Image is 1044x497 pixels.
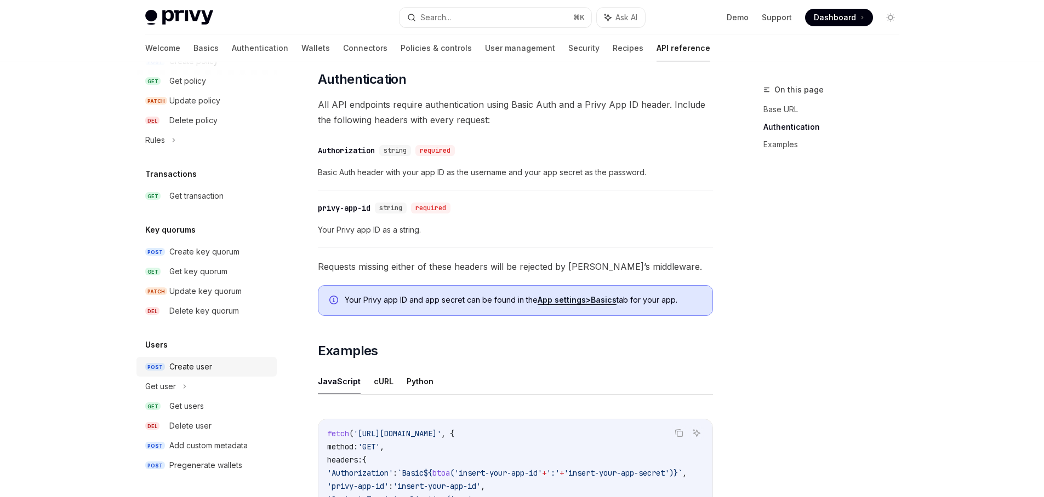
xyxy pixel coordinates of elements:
a: PATCHUpdate policy [136,91,277,111]
span: POST [145,248,165,256]
span: All API endpoints require authentication using Basic Auth and a Privy App ID header. Include the ... [318,97,713,128]
div: Get key quorum [169,265,227,278]
span: btoa [432,468,450,478]
img: light logo [145,10,213,25]
a: API reference [657,35,710,61]
span: string [384,146,407,155]
button: Ask AI [597,8,645,27]
span: ( [450,468,454,478]
div: Delete key quorum [169,304,239,317]
span: fetch [327,429,349,438]
span: , { [441,429,454,438]
span: POST [145,442,165,450]
a: POSTCreate user [136,357,277,377]
a: POSTAdd custom metadata [136,436,277,455]
span: Examples [318,342,378,360]
span: ':' [546,468,560,478]
span: + [542,468,546,478]
span: ( [349,429,353,438]
div: Add custom metadata [169,439,248,452]
span: GET [145,402,161,411]
button: JavaScript [318,368,361,394]
a: DELDelete policy [136,111,277,130]
span: PATCH [145,97,167,105]
a: Recipes [613,35,643,61]
div: required [415,145,455,156]
span: { [362,455,367,465]
a: Security [568,35,600,61]
a: Authentication [763,118,908,136]
div: required [411,203,450,213]
div: privy-app-id [318,203,370,213]
a: Examples [763,136,908,153]
span: Your Privy app ID and app secret can be found in the tab for your app. [345,294,701,305]
span: , [481,481,485,491]
a: PATCHUpdate key quorum [136,281,277,301]
a: Base URL [763,101,908,118]
span: + [560,468,564,478]
a: GETGet users [136,396,277,416]
span: } [674,468,678,478]
span: GET [145,268,161,276]
span: method: [327,442,358,452]
a: GETGet transaction [136,186,277,206]
button: Toggle dark mode [882,9,899,26]
a: Support [762,12,792,23]
a: Dashboard [805,9,873,26]
button: Ask AI [689,426,704,440]
span: '[URL][DOMAIN_NAME]' [353,429,441,438]
div: Update policy [169,94,220,107]
div: Pregenerate wallets [169,459,242,472]
a: GETGet key quorum [136,262,277,281]
span: 'insert-your-app-id' [454,468,542,478]
span: 'privy-app-id' [327,481,389,491]
span: DEL [145,117,159,125]
a: POSTCreate key quorum [136,242,277,262]
span: On this page [774,83,824,96]
a: Wallets [301,35,330,61]
svg: Info [329,296,340,307]
div: Delete user [169,419,212,432]
div: Update key quorum [169,285,242,298]
span: Basic Auth header with your app ID as the username and your app secret as the password. [318,166,713,179]
strong: Basics [591,295,617,304]
button: cURL [374,368,393,394]
span: Dashboard [814,12,856,23]
div: Get transaction [169,189,224,203]
a: App settings>Basics [538,295,617,305]
h5: Users [145,338,168,351]
button: Copy the contents from the code block [672,426,686,440]
span: ` [678,468,682,478]
span: , [682,468,687,478]
span: ${ [424,468,432,478]
span: 'Authorization' [327,468,393,478]
span: string [379,204,402,212]
a: Authentication [232,35,288,61]
span: GET [145,77,161,85]
span: `Basic [397,468,424,478]
a: DELDelete key quorum [136,301,277,321]
h5: Key quorums [145,223,196,236]
a: Demo [727,12,749,23]
span: : [393,468,397,478]
div: Rules [145,134,165,147]
a: User management [485,35,555,61]
div: Get users [169,400,204,413]
div: Create user [169,360,212,373]
span: POST [145,363,165,371]
span: DEL [145,307,159,315]
span: headers: [327,455,362,465]
a: GETGet policy [136,71,277,91]
span: PATCH [145,287,167,296]
span: Ask AI [615,12,637,23]
a: Policies & controls [401,35,472,61]
div: Create key quorum [169,245,239,258]
strong: App settings [538,295,586,304]
h5: Transactions [145,167,197,181]
span: GET [145,192,161,200]
a: Connectors [343,35,387,61]
button: Search...⌘K [400,8,591,27]
div: Search... [420,11,451,24]
span: ⌘ K [573,13,585,22]
a: Basics [193,35,219,61]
